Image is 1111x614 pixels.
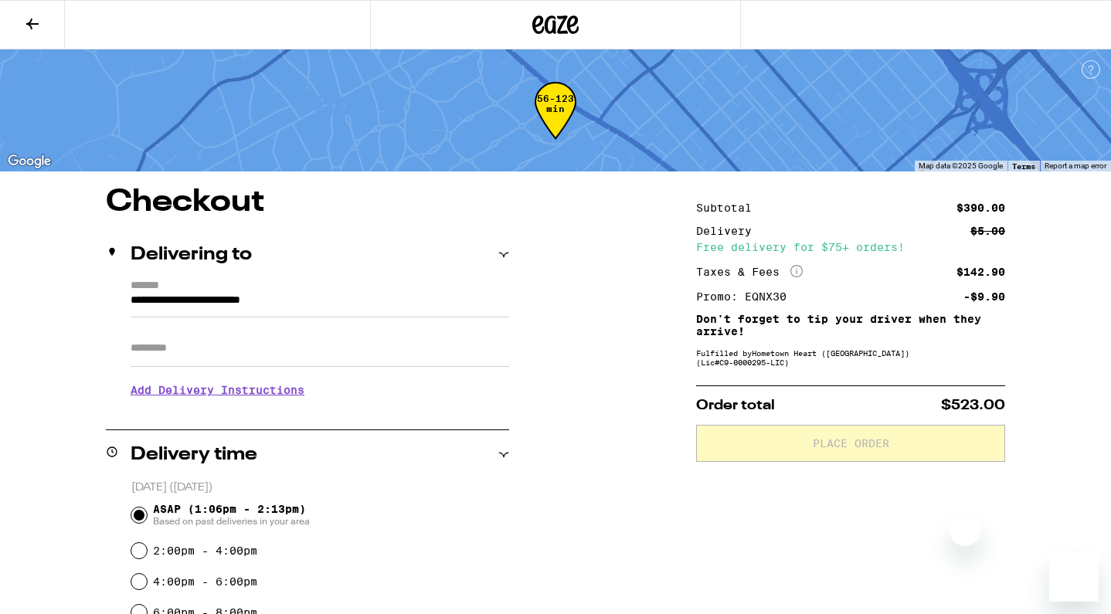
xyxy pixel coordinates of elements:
[696,348,1005,367] div: Fulfilled by Hometown Heart ([GEOGRAPHIC_DATA]) (Lic# C9-0000295-LIC )
[1049,552,1099,602] iframe: Button to launch messaging window
[956,202,1005,213] div: $390.00
[941,399,1005,412] span: $523.00
[153,575,257,588] label: 4:00pm - 6:00pm
[535,93,576,151] div: 56-123 min
[1012,161,1035,171] a: Terms
[696,291,797,302] div: Promo: EQNX30
[131,446,257,464] h2: Delivery time
[919,161,1003,170] span: Map data ©2025 Google
[696,226,763,236] div: Delivery
[950,515,980,546] iframe: Close message
[153,503,310,527] span: ASAP (1:06pm - 2:13pm)
[696,425,1005,462] button: Place Order
[131,372,509,408] h3: Add Delivery Instructions
[970,226,1005,236] div: $5.00
[696,265,803,279] div: Taxes & Fees
[696,313,1005,338] p: Don't forget to tip your driver when they arrive!
[696,202,763,213] div: Subtotal
[131,480,509,495] p: [DATE] ([DATE])
[963,291,1005,302] div: -$9.90
[106,187,509,218] h1: Checkout
[956,266,1005,277] div: $142.90
[131,246,252,264] h2: Delivering to
[813,438,889,449] span: Place Order
[4,151,55,171] a: Open this area in Google Maps (opens a new window)
[1045,161,1106,170] a: Report a map error
[131,408,509,420] p: We'll contact you at [PHONE_NUMBER] when we arrive
[153,515,310,527] span: Based on past deliveries in your area
[4,151,55,171] img: Google
[696,399,775,412] span: Order total
[153,544,257,557] label: 2:00pm - 4:00pm
[696,242,1005,253] div: Free delivery for $75+ orders!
